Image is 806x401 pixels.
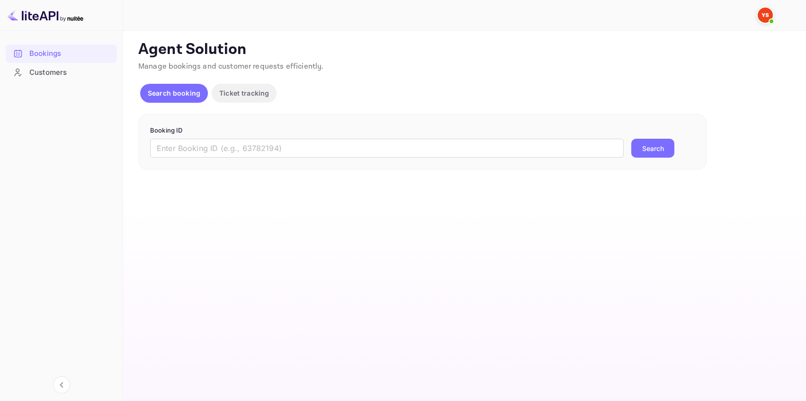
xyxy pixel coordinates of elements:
span: Manage bookings and customer requests efficiently. [138,62,324,71]
button: Collapse navigation [53,376,70,393]
img: Yandex Support [758,8,773,23]
div: Bookings [29,48,112,59]
p: Agent Solution [138,40,789,59]
p: Booking ID [150,126,695,135]
img: LiteAPI logo [8,8,83,23]
p: Search booking [148,88,200,98]
a: Customers [6,63,117,81]
div: Customers [29,67,112,78]
button: Search [631,139,674,158]
a: Bookings [6,45,117,62]
input: Enter Booking ID (e.g., 63782194) [150,139,624,158]
div: Bookings [6,45,117,63]
div: Customers [6,63,117,82]
p: Ticket tracking [219,88,269,98]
